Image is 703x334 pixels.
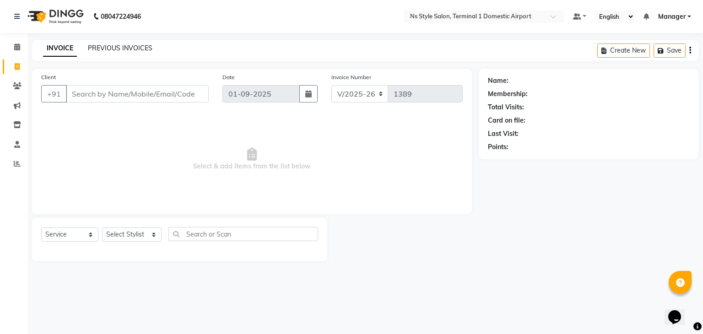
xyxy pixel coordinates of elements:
div: Total Visits: [488,102,524,112]
div: Card on file: [488,116,525,125]
span: Manager [658,12,686,22]
label: Client [41,73,56,81]
input: Search by Name/Mobile/Email/Code [66,85,209,102]
iframe: chat widget [665,297,694,325]
img: logo [23,4,86,29]
a: PREVIOUS INVOICES [88,44,152,52]
div: Last Visit: [488,129,519,139]
div: Membership: [488,89,528,99]
div: Points: [488,142,508,152]
div: Name: [488,76,508,86]
input: Search or Scan [168,227,319,241]
label: Invoice Number [331,73,371,81]
button: Create New [597,43,650,58]
span: Select & add items from the list below [41,113,463,205]
button: Save [654,43,686,58]
b: 08047224946 [101,4,141,29]
a: INVOICE [43,40,77,57]
label: Date [222,73,235,81]
button: +91 [41,85,67,102]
